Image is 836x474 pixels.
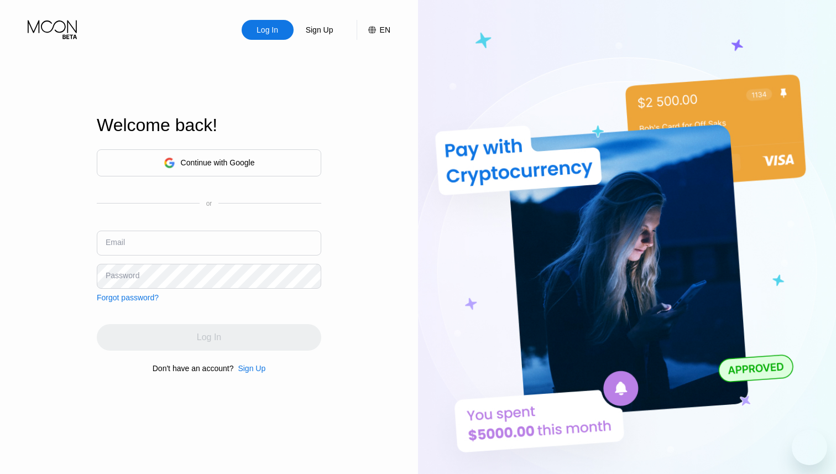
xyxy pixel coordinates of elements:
iframe: Button to launch messaging window [792,430,827,465]
div: Password [106,271,139,280]
div: or [206,200,212,207]
div: Welcome back! [97,115,321,136]
div: Forgot password? [97,293,159,302]
div: Continue with Google [97,149,321,176]
div: Sign Up [233,364,265,373]
div: EN [380,25,390,34]
div: Don't have an account? [153,364,234,373]
div: EN [357,20,390,40]
div: Sign Up [294,20,346,40]
div: Continue with Google [181,158,255,167]
div: Email [106,238,125,247]
div: Sign Up [305,24,335,35]
div: Log In [242,20,294,40]
div: Sign Up [238,364,265,373]
div: Log In [255,24,279,35]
